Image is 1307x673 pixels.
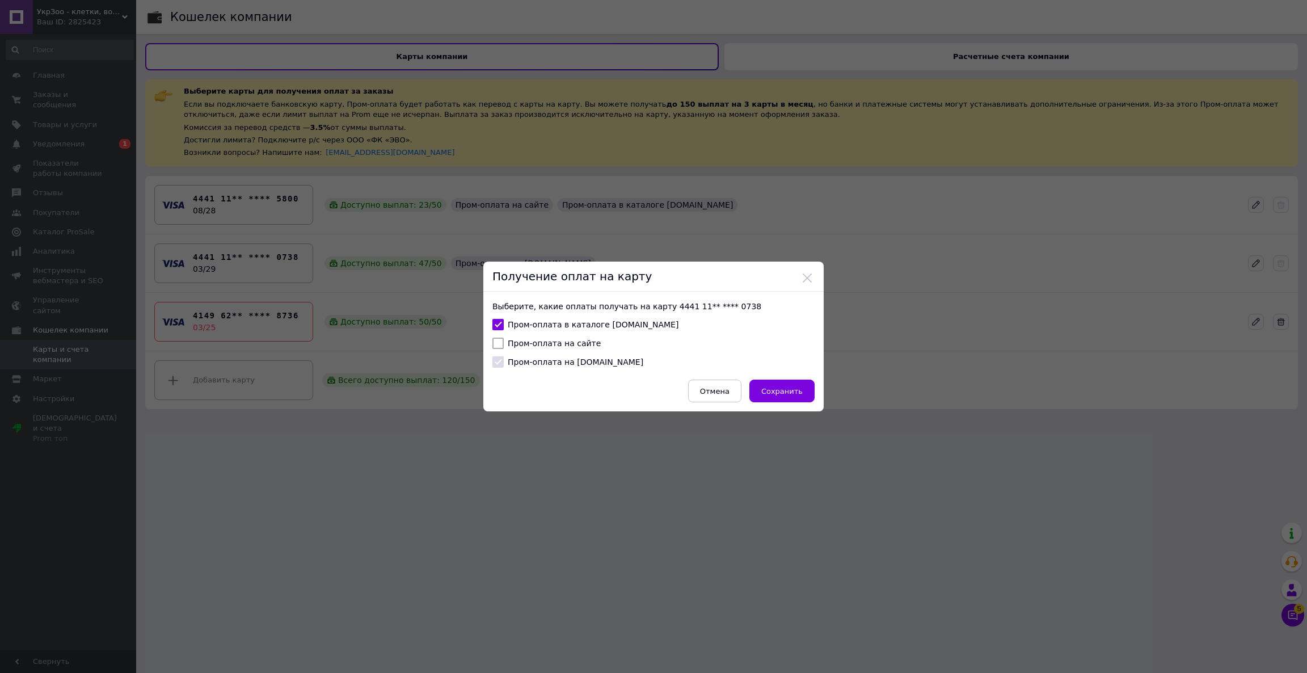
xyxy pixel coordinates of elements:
[761,387,803,396] span: Сохранить
[688,380,741,402] button: Отмена
[492,356,643,368] label: Пром-оплата на [DOMAIN_NAME]
[492,301,815,312] p: Выберите, какие оплаты получать на карту 4441 11** **** 0738
[749,380,815,402] button: Сохранить
[492,270,652,283] span: Получение оплат на карту
[700,387,730,396] span: Отмена
[492,338,601,349] label: Пром-оплата на сайте
[492,319,678,330] label: Пром-оплата в каталоге [DOMAIN_NAME]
